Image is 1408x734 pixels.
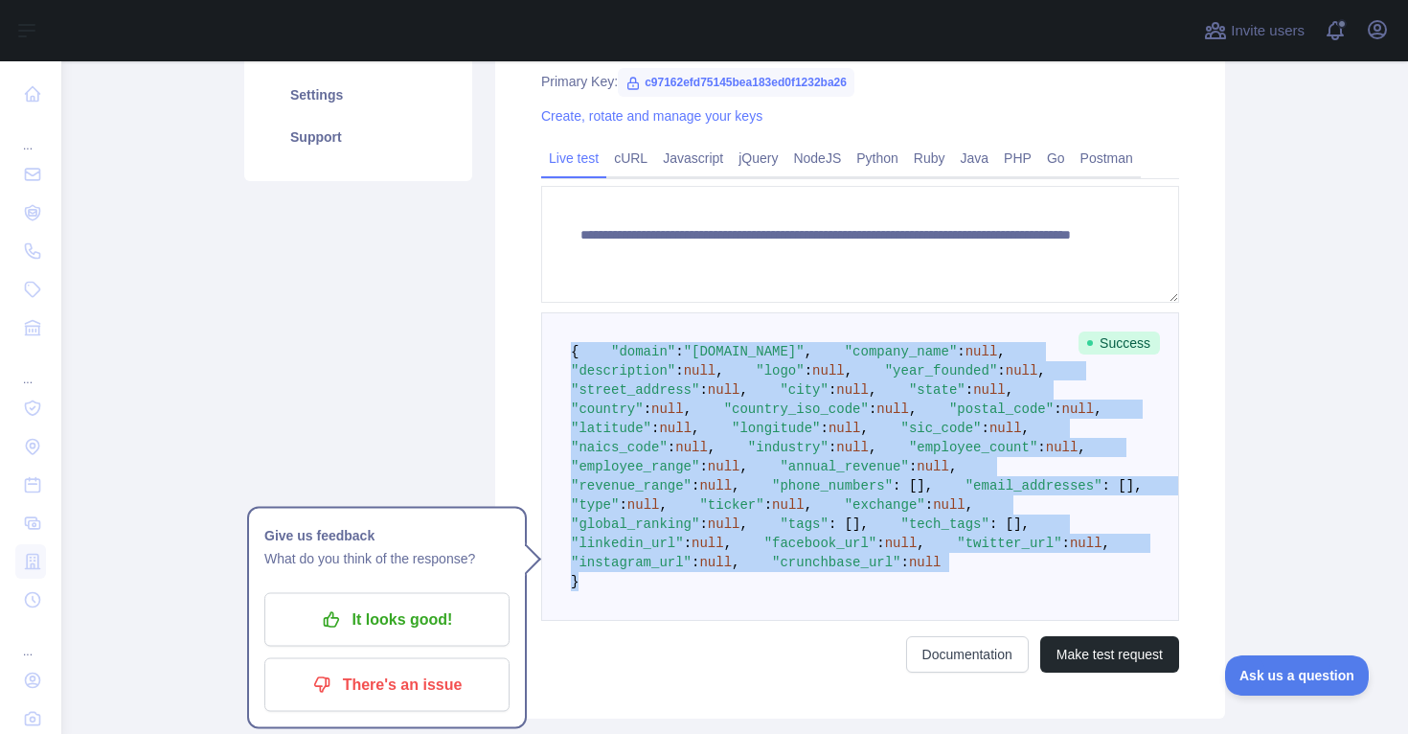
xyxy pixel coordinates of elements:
span: , [917,536,924,551]
a: cURL [606,143,655,173]
span: "city" [780,382,828,398]
span: , [692,421,699,436]
button: Make test request [1040,636,1179,673]
span: "phone_numbers" [772,478,893,493]
span: null [933,497,965,513]
div: Primary Key: [541,72,1179,91]
span: : [644,401,651,417]
span: , [708,440,715,455]
span: : [909,459,917,474]
span: Invite users [1231,20,1305,42]
span: null [989,421,1022,436]
span: null [885,536,918,551]
span: "tags" [780,516,828,532]
span: null [659,421,692,436]
a: NodeJS [785,143,849,173]
span: : [1054,401,1061,417]
span: : [668,440,675,455]
button: Invite users [1200,15,1308,46]
span: : [684,536,692,551]
span: : [829,382,836,398]
span: : [876,536,884,551]
span: , [845,363,852,378]
span: , [1094,401,1101,417]
span: "global_ranking" [571,516,699,532]
p: What do you think of the response? [264,547,510,570]
span: : [], [829,516,869,532]
span: , [805,497,812,513]
a: jQuery [731,143,785,173]
span: "description" [571,363,675,378]
a: Javascript [655,143,731,173]
span: : [675,344,683,359]
span: , [739,382,747,398]
span: : [805,363,812,378]
span: "year_founded" [885,363,998,378]
span: , [869,440,876,455]
span: null [692,536,724,551]
span: : [764,497,772,513]
span: "revenue_range" [571,478,692,493]
span: null [876,401,909,417]
h1: Give us feedback [264,524,510,547]
span: , [659,497,667,513]
span: "facebook_url" [764,536,877,551]
span: "industry" [748,440,829,455]
span: , [869,382,876,398]
span: null [651,401,684,417]
span: : [1037,440,1045,455]
span: null [829,421,861,436]
a: PHP [996,143,1039,173]
span: null [1070,536,1102,551]
span: "country_iso_code" [724,401,869,417]
span: null [909,555,942,570]
span: : [997,363,1005,378]
span: , [909,401,917,417]
span: , [805,344,812,359]
span: null [675,440,708,455]
span: "exchange" [845,497,925,513]
span: : [692,478,699,493]
span: null [1046,440,1079,455]
span: "annual_revenue" [780,459,908,474]
a: Ruby [906,143,953,173]
span: : [699,459,707,474]
a: Python [849,143,906,173]
span: "[DOMAIN_NAME]" [684,344,805,359]
span: "tech_tags" [901,516,989,532]
span: "longitude" [732,421,820,436]
a: Postman [1073,143,1141,173]
span: , [715,363,723,378]
span: , [860,421,868,436]
span: : [965,382,973,398]
span: null [836,382,869,398]
a: Go [1039,143,1073,173]
span: null [708,516,740,532]
span: c97162efd75145bea183ed0f1232ba26 [618,68,854,97]
span: : [1062,536,1070,551]
span: null [1006,363,1038,378]
span: : [692,555,699,570]
span: "crunchbase_url" [772,555,900,570]
span: : [900,555,908,570]
span: , [732,478,739,493]
span: , [1022,421,1030,436]
span: , [1006,382,1013,398]
span: "naics_code" [571,440,668,455]
span: Success [1079,332,1160,355]
span: : [869,401,876,417]
span: "postal_code" [949,401,1054,417]
span: : [925,497,933,513]
span: , [1078,440,1085,455]
span: "logo" [756,363,804,378]
span: : [], [989,516,1030,532]
span: , [1102,536,1110,551]
a: Live test [541,143,606,173]
span: "type" [571,497,619,513]
span: "instagram_url" [571,555,692,570]
a: Settings [267,74,449,116]
span: : [957,344,965,359]
span: , [949,459,957,474]
span: : [820,421,828,436]
span: "latitude" [571,421,651,436]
